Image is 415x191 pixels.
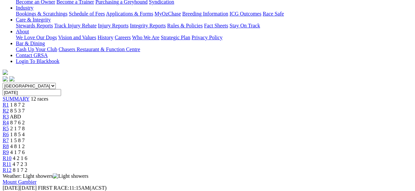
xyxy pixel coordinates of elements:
[132,35,159,40] a: Who We Are
[16,23,53,28] a: Stewards Reports
[9,76,15,81] img: twitter.svg
[16,29,29,34] a: About
[16,11,67,16] a: Bookings & Scratchings
[16,58,59,64] a: Login To Blackbook
[3,167,12,173] a: R12
[16,17,51,22] a: Care & Integrity
[3,185,20,191] span: [DATE]
[10,114,21,119] span: ABD
[54,23,96,28] a: Track Injury Rebate
[10,108,25,113] span: 8 5 3 7
[155,11,181,16] a: MyOzChase
[3,102,9,108] a: R1
[130,23,166,28] a: Integrity Reports
[3,161,11,167] a: R11
[204,23,228,28] a: Fact Sheets
[58,35,96,40] a: Vision and Values
[16,23,412,29] div: Care & Integrity
[10,126,25,131] span: 2 1 7 8
[3,143,9,149] a: R8
[115,35,131,40] a: Careers
[3,149,9,155] a: R9
[10,138,25,143] span: 1 5 8 7
[167,23,203,28] a: Rules & Policies
[16,52,48,58] a: Contact GRSA
[10,120,25,125] span: 8 7 6 2
[229,23,260,28] a: Stay On Track
[58,47,140,52] a: Chasers Restaurant & Function Centre
[3,76,8,81] img: facebook.svg
[13,155,27,161] span: 4 2 1 6
[229,11,261,16] a: ICG Outcomes
[38,185,69,191] span: FIRST RACE:
[3,114,9,119] a: R3
[10,132,25,137] span: 1 8 5 4
[69,11,105,16] a: Schedule of Fees
[3,179,37,185] a: Mount Gambier
[3,138,9,143] a: R7
[3,173,88,179] span: Weather: Light showers
[98,23,128,28] a: Injury Reports
[16,11,412,17] div: Industry
[16,5,33,11] a: Industry
[3,108,9,113] a: R2
[3,126,9,131] a: R5
[3,120,9,125] a: R4
[106,11,153,16] a: Applications & Forms
[16,35,57,40] a: We Love Our Dogs
[161,35,190,40] a: Strategic Plan
[10,143,25,149] span: 4 8 1 2
[3,132,9,137] a: R6
[262,11,284,16] a: Race Safe
[191,35,223,40] a: Privacy Policy
[3,89,61,96] input: Select date
[3,70,8,75] img: logo-grsa-white.png
[13,167,27,173] span: 8 1 7 2
[3,155,12,161] a: R10
[16,35,412,41] div: About
[16,47,57,52] a: Cash Up Your Club
[38,185,107,191] span: 11:15AM(ACST)
[10,149,25,155] span: 4 1 7 6
[31,96,48,102] span: 12 races
[97,35,113,40] a: History
[10,102,25,108] span: 1 8 7 2
[182,11,228,16] a: Breeding Information
[16,41,45,46] a: Bar & Dining
[13,161,27,167] span: 4 7 2 3
[3,185,37,191] span: [DATE]
[53,173,88,179] img: Light showers
[3,96,29,102] a: SUMMARY
[16,47,412,52] div: Bar & Dining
